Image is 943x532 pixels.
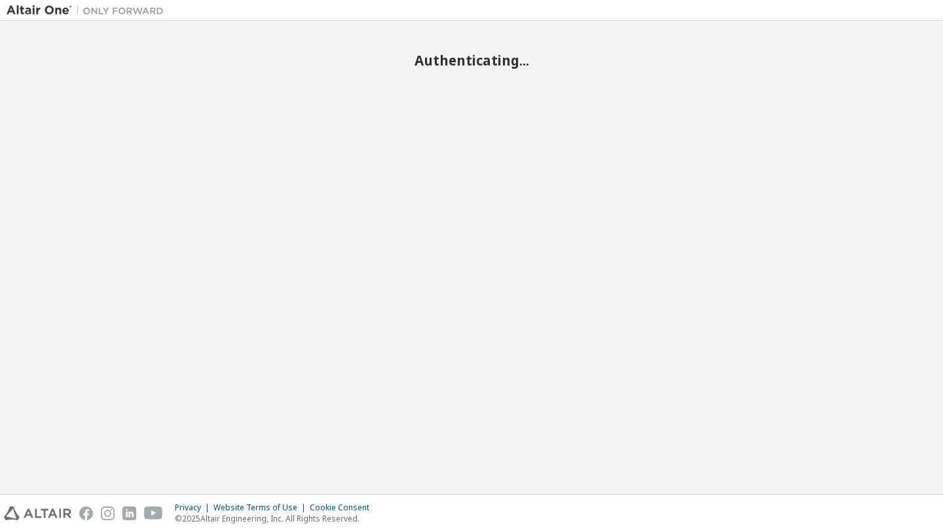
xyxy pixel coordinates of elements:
img: youtube.svg [144,506,163,520]
div: Cookie Consent [310,503,377,513]
div: Website Terms of Use [213,503,310,513]
p: © 2025 Altair Engineering, Inc. All Rights Reserved. [175,513,377,524]
img: linkedin.svg [122,506,136,520]
img: altair_logo.svg [4,506,71,520]
img: facebook.svg [79,506,93,520]
h2: Authenticating... [7,52,936,69]
img: Altair One [7,4,170,17]
img: instagram.svg [101,506,115,520]
div: Privacy [175,503,213,513]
